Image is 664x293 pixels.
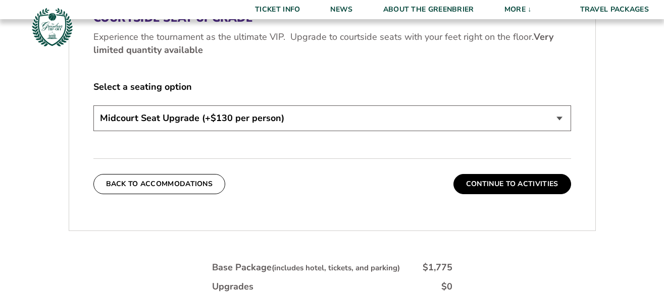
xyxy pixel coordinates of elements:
img: Greenbrier Tip-Off [30,5,74,49]
div: $1,775 [423,261,452,274]
p: Experience the tournament as the ultimate VIP. Upgrade to courtside seats with your feet right on... [93,31,571,56]
small: (includes hotel, tickets, and parking) [272,263,400,273]
div: Upgrades [212,280,253,293]
button: Continue To Activities [453,174,571,194]
button: Back To Accommodations [93,174,226,194]
div: $0 [441,280,452,293]
div: Base Package [212,261,400,274]
strong: Very limited quantity available [93,31,553,55]
label: Select a seating option [93,81,571,93]
h3: Courtside Seat Upgrade [93,12,571,25]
